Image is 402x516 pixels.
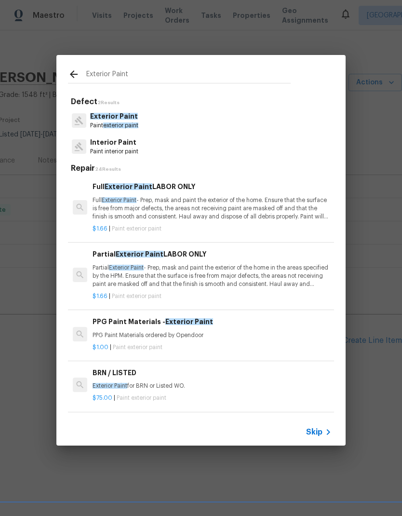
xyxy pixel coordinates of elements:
span: 24 Results [95,167,121,172]
h6: PPG Paint Materials - [93,316,332,327]
span: 2 Results [97,100,120,105]
h5: Defect [71,97,334,107]
p: | [93,292,332,300]
p: Paint [90,122,138,130]
p: Partial - Prep, mask and paint the exterior of the home in the areas specified by the HPM. Ensure... [93,264,332,288]
p: | [93,225,332,233]
h6: Full LABOR ONLY [93,181,332,192]
span: $75.00 [93,395,112,401]
input: Search issues or repairs [86,68,291,83]
p: for BRN or Listed WO. [93,382,332,390]
span: Paint exterior paint [113,344,162,350]
span: exterior paint [103,122,138,128]
p: Interior Paint [90,137,138,148]
p: | [93,343,332,352]
p: Full - Prep, mask and paint the exterior of the home. Ensure that the surface is free from major ... [93,196,332,221]
p: PPG Paint Materials ordered by Opendoor [93,331,332,339]
h6: BRN / LISTED [93,367,332,378]
span: $1.66 [93,293,107,299]
span: Exterior Paint [102,197,136,203]
span: $1.66 [93,226,107,231]
span: Exterior Paint [93,383,127,389]
span: Skip [306,427,322,437]
span: $1.00 [93,344,108,350]
span: Exterior Paint [116,251,163,258]
span: Exterior Paint [105,183,152,190]
h6: Partial LABOR ONLY [93,249,332,259]
p: | [93,394,332,402]
span: Paint exterior paint [112,226,161,231]
span: Exterior Paint [165,318,213,325]
span: Exterior Paint [90,113,138,120]
span: Exterior Paint [109,265,144,271]
span: Paint exterior paint [112,293,161,299]
p: Paint interior paint [90,148,138,156]
span: Paint exterior paint [117,395,166,401]
h5: Repair [71,163,334,174]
